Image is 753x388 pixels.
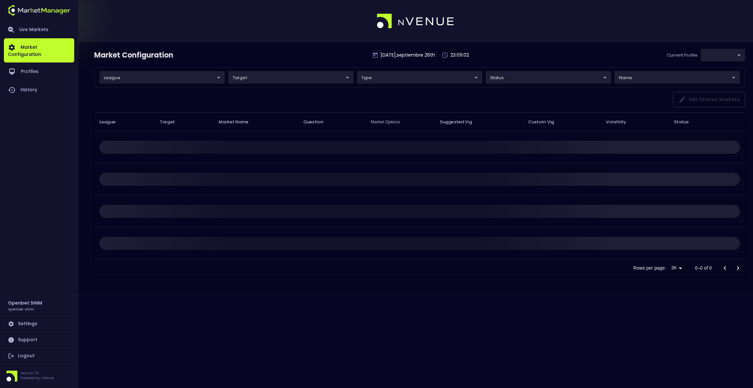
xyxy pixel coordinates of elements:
[377,14,455,29] img: logo
[8,299,42,307] h2: Openbet SHIM
[228,71,354,84] div: league
[486,71,611,84] div: league
[4,371,74,381] div: Version 1.31Powered by nVenue
[4,81,74,99] a: History
[4,62,74,81] a: Profiles
[614,71,740,84] div: league
[528,119,562,125] span: Custom Vig
[219,119,257,125] span: Market Name
[99,119,124,125] span: League
[21,371,54,376] p: Version 1.31
[695,265,712,271] p: 0–0 of 0
[450,52,469,59] p: 23:09:02
[674,118,689,126] span: Status
[357,71,482,84] div: league
[674,118,697,126] span: Status
[4,332,74,348] a: Support
[94,50,174,61] div: Market Configuration
[606,119,635,125] span: Volatility
[94,113,745,260] table: collapsible table
[8,5,70,15] img: logo
[4,348,74,364] a: Logout
[303,119,332,125] span: Question
[669,263,684,273] div: 25
[21,376,54,380] p: Powered by nVenue
[667,52,697,59] p: Current Profile
[380,52,435,59] p: [DATE] , septiembre 26 th
[701,49,745,62] div: league
[365,113,435,132] th: Market Options
[4,21,74,38] a: Live Markets
[99,71,225,84] div: league
[160,119,183,125] span: Target
[4,316,74,332] a: Settings
[8,307,34,311] h3: openbet-shim
[4,38,74,62] a: Market Configuration
[440,119,480,125] span: Suggested Vig
[633,265,666,271] p: Rows per page:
